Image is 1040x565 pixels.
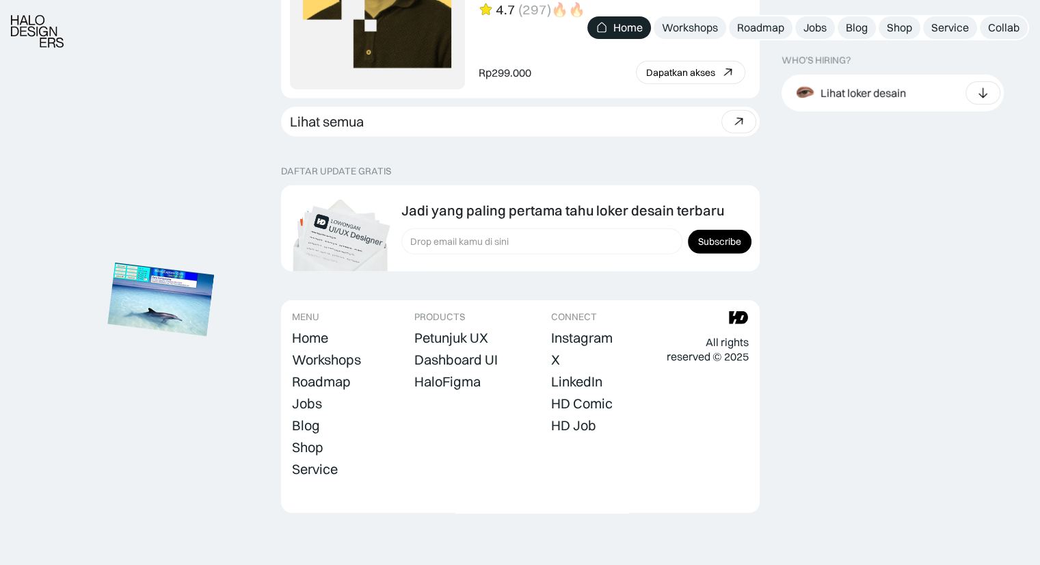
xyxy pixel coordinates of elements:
[401,228,682,254] input: Drop email kamu di sini
[292,330,328,346] div: Home
[666,335,748,364] div: All rights reserved © 2025
[737,21,784,35] div: Roadmap
[414,350,498,369] a: Dashboard UI
[551,373,602,390] div: LinkedIn
[551,352,560,368] div: X
[551,395,613,412] div: HD Comic
[654,16,726,39] a: Workshops
[795,16,835,39] a: Jobs
[551,350,560,369] a: X
[292,311,319,323] div: MENU
[292,417,320,434] div: Blog
[646,67,715,79] div: Dapatkan akses
[782,55,851,66] div: WHO’S HIRING?
[292,394,322,413] a: Jobs
[613,21,643,35] div: Home
[479,66,531,80] div: Rp299.000
[551,330,613,346] div: Instagram
[292,352,361,368] div: Workshops
[980,16,1028,39] a: Collab
[551,417,596,434] div: HD Job
[414,372,481,391] a: HaloFigma
[292,461,338,477] div: Service
[292,350,361,369] a: Workshops
[846,21,868,35] div: Blog
[401,202,724,219] div: Jadi yang paling pertama tahu loker desain terbaru
[923,16,977,39] a: Service
[414,373,481,390] div: HaloFigma
[838,16,876,39] a: Blog
[931,21,969,35] div: Service
[292,373,351,390] div: Roadmap
[803,21,827,35] div: Jobs
[292,395,322,412] div: Jobs
[292,439,323,456] div: Shop
[729,16,792,39] a: Roadmap
[414,352,498,368] div: Dashboard UI
[636,61,745,84] a: Dapatkan akses
[292,416,320,435] a: Blog
[290,114,364,130] div: Lihat semua
[414,311,465,323] div: PRODUCTS
[292,372,351,391] a: Roadmap
[551,372,602,391] a: LinkedIn
[292,460,338,479] a: Service
[879,16,920,39] a: Shop
[292,328,328,347] a: Home
[551,328,613,347] a: Instagram
[551,311,597,323] div: CONNECT
[414,328,488,347] a: Petunjuk UX
[281,107,760,137] a: Lihat semua
[988,21,1019,35] div: Collab
[821,86,906,100] div: Lihat loker desain
[662,21,718,35] div: Workshops
[688,230,751,254] input: Subscribe
[551,394,613,413] a: HD Comic
[281,166,391,177] div: DAFTAR UPDATE GRATIS
[401,228,751,254] form: Form Subscription
[414,330,488,346] div: Petunjuk UX
[587,16,651,39] a: Home
[551,416,596,435] a: HD Job
[292,438,323,457] a: Shop
[887,21,912,35] div: Shop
